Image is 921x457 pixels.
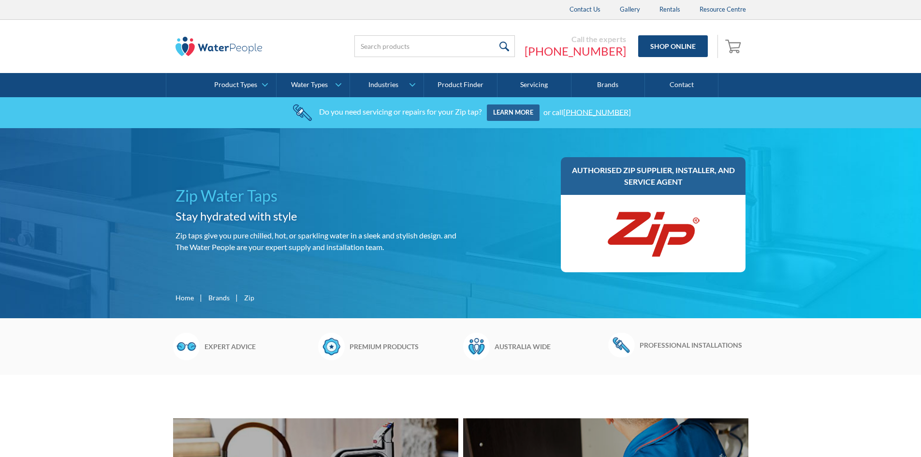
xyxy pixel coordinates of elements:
div: Water Types [291,81,328,89]
img: Glasses [173,333,200,360]
h6: Premium products [350,341,458,352]
h6: Professional installations [640,340,748,350]
a: [PHONE_NUMBER] [563,107,631,116]
div: Product Types [214,81,257,89]
img: Zip [605,205,702,263]
a: Contact [645,73,718,97]
a: Servicing [497,73,571,97]
img: Badge [318,333,345,360]
a: Product Finder [424,73,497,97]
h6: Expert advice [205,341,313,352]
a: Water Types [277,73,350,97]
a: [PHONE_NUMBER] [525,44,626,59]
div: or call [543,107,631,116]
a: Open empty cart [723,35,746,58]
div: Zip [244,293,254,303]
div: Do you need servicing or repairs for your Zip tap? [319,107,482,116]
a: Home [175,293,194,303]
a: Brands [571,73,645,97]
h3: Authorised Zip supplier, installer, and service agent [570,164,736,188]
img: shopping cart [725,38,744,54]
div: | [199,292,204,303]
h6: Australia wide [495,341,603,352]
a: Learn more [487,104,540,121]
a: Industries [350,73,423,97]
img: Waterpeople Symbol [463,333,490,360]
img: The Water People [175,37,263,56]
div: Industries [368,81,398,89]
p: Zip taps give you pure chilled, hot, or sparkling water in a sleek and stylish design. and The Wa... [175,230,457,253]
h1: Zip Water Taps [175,184,457,207]
a: Shop Online [638,35,708,57]
div: Call the experts [525,34,626,44]
input: Search products [354,35,515,57]
img: Wrench [608,333,635,357]
a: Product Types [203,73,276,97]
h2: Stay hydrated with style [175,207,457,225]
a: Brands [208,293,230,303]
div: | [234,292,239,303]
